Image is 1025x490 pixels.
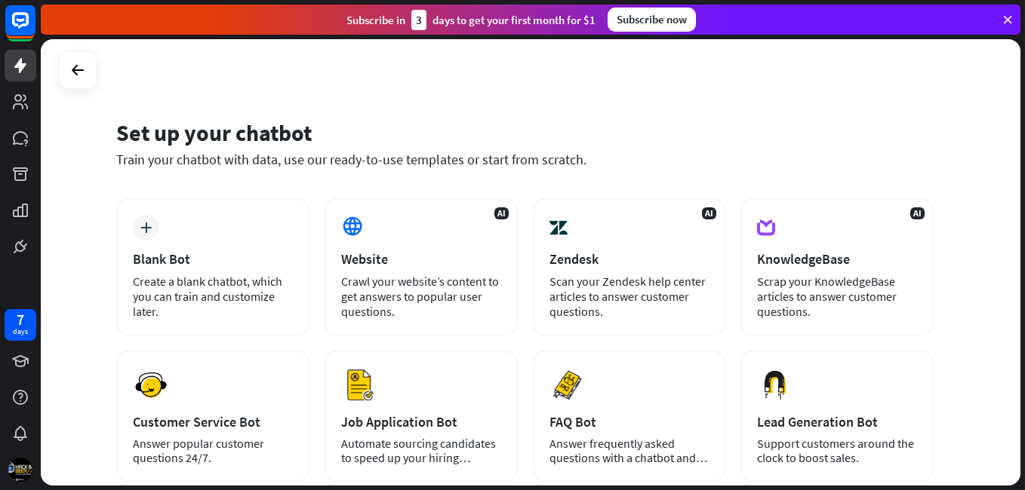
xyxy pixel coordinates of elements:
div: 7 [17,313,24,326]
div: Subscribe now [608,8,696,32]
div: Crawl your website’s content to get answers to popular user questions. [341,274,501,319]
div: Blank Bot [133,250,293,268]
div: Answer frequently asked questions with a chatbot and save your time. [549,436,709,465]
div: 3 [411,10,426,30]
span: AI [910,207,925,219]
div: Scan your Zendesk help center articles to answer customer questions. [549,274,709,319]
div: FAQ Bot [549,413,709,430]
div: Support customers around the clock to boost sales. [757,436,917,465]
div: Answer popular customer questions 24/7. [133,436,293,465]
div: Job Application Bot [341,413,501,430]
div: Website [341,250,501,268]
span: AI [702,207,716,219]
div: Automate sourcing candidates to speed up your hiring process. [341,436,501,465]
div: KnowledgeBase [757,250,917,268]
span: AI [494,207,509,219]
div: Lead Generation Bot [757,413,917,430]
div: Scrap your KnowledgeBase articles to answer customer questions. [757,274,917,319]
div: Customer Service Bot [133,413,293,430]
a: 7 days [5,309,36,341]
div: Zendesk [549,250,709,268]
div: Set up your chatbot [116,118,934,147]
div: Subscribe in days to get your first month for $1 [346,10,596,30]
div: days [13,326,28,337]
div: Train your chatbot with data, use our ready-to-use templates or start from scratch. [116,151,934,168]
div: Create a blank chatbot, which you can train and customize later. [133,274,293,319]
i: plus [140,222,152,233]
